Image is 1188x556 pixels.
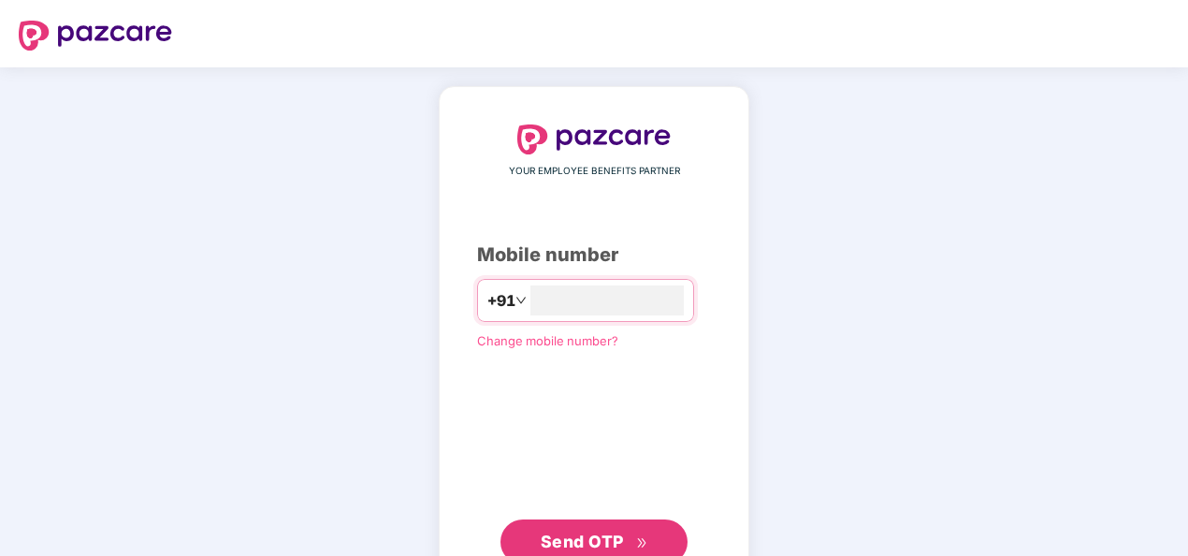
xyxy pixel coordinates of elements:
a: Change mobile number? [477,333,618,348]
span: down [515,295,527,306]
div: Mobile number [477,241,711,270]
img: logo [517,124,671,154]
span: YOUR EMPLOYEE BENEFITS PARTNER [509,164,680,179]
span: double-right [636,537,648,549]
img: logo [19,21,172,51]
span: Send OTP [541,532,624,551]
span: +91 [487,289,515,313]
